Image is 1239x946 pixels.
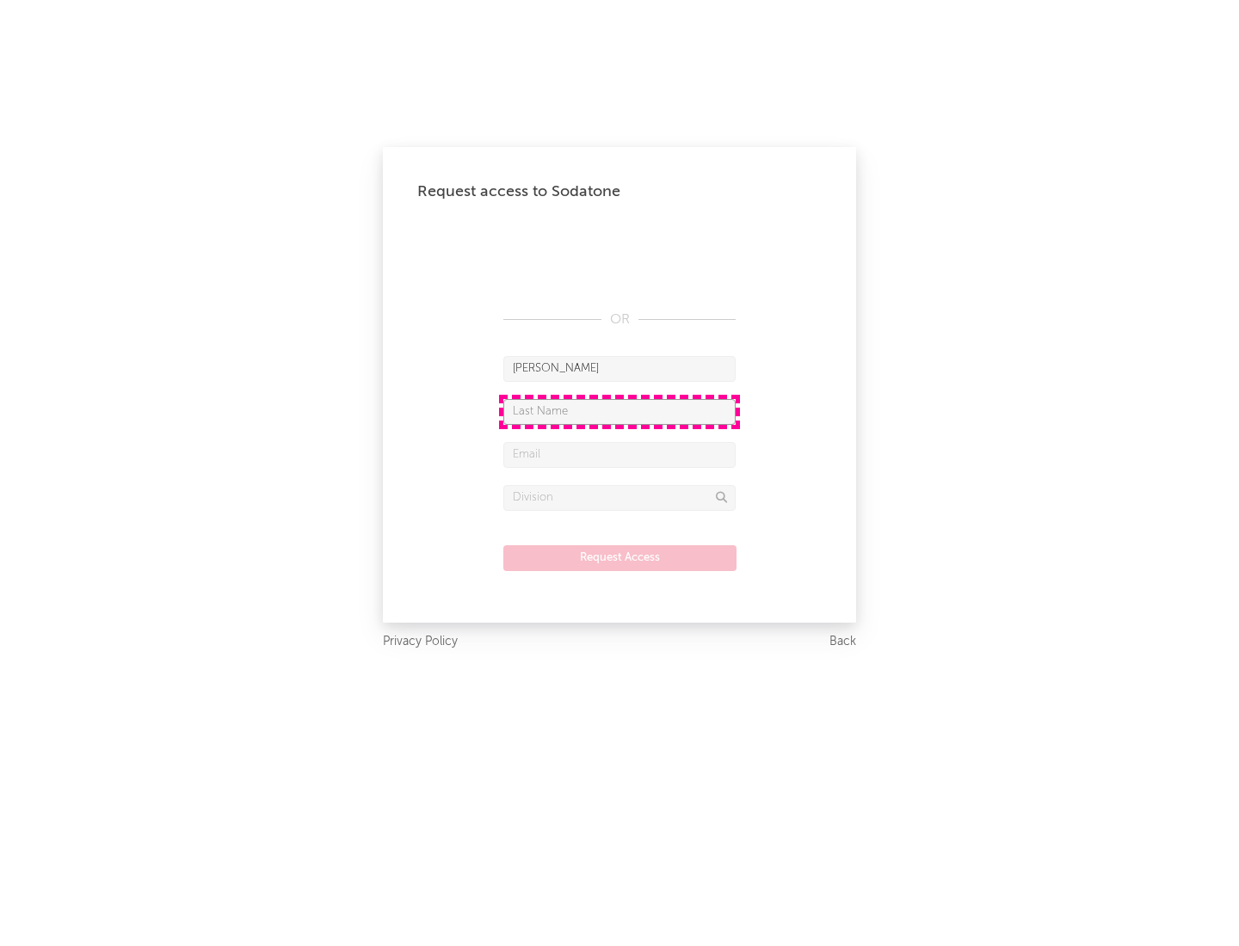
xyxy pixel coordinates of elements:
input: Division [503,485,736,511]
input: Email [503,442,736,468]
a: Privacy Policy [383,631,458,653]
input: First Name [503,356,736,382]
div: Request access to Sodatone [417,181,822,202]
input: Last Name [503,399,736,425]
div: OR [503,310,736,330]
button: Request Access [503,545,737,571]
a: Back [829,631,856,653]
